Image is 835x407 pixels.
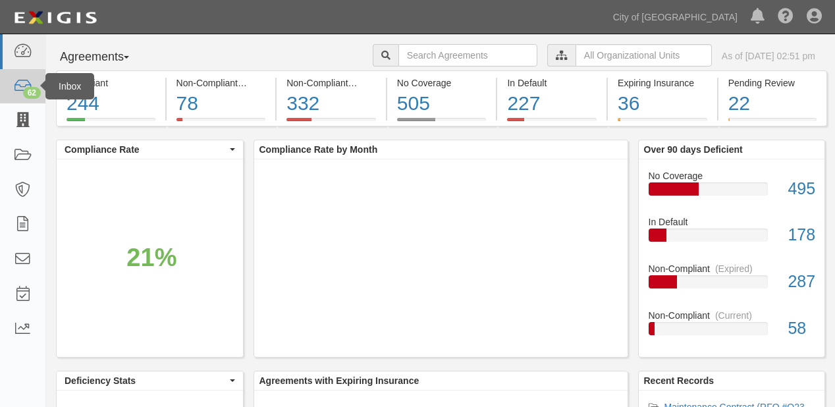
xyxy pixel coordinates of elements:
a: City of [GEOGRAPHIC_DATA] [606,4,744,30]
i: Help Center - Complianz [778,9,794,25]
b: Over 90 days Deficient [644,144,743,155]
div: In Default [639,215,825,229]
span: Compliance Rate [65,143,227,156]
div: 58 [778,317,824,340]
input: Search Agreements [398,44,537,67]
a: Non-Compliant(Current)58 [649,309,815,346]
a: No Coverage495 [649,169,815,216]
div: No Coverage [639,169,825,182]
a: In Default178 [649,215,815,262]
div: 505 [397,90,487,118]
div: 227 [507,90,597,118]
a: Non-Compliant(Current)78 [167,118,276,128]
div: (Expired) [354,76,391,90]
div: 495 [778,177,824,201]
div: 21% [126,240,176,275]
div: (Expired) [715,262,753,275]
div: Expiring Insurance [618,76,707,90]
div: 22 [728,90,817,118]
a: Non-Compliant(Expired)332 [277,118,386,128]
div: 78 [176,90,266,118]
a: Expiring Insurance36 [608,118,717,128]
div: 332 [286,90,376,118]
div: 36 [618,90,707,118]
div: No Coverage [397,76,487,90]
button: Compliance Rate [57,140,243,159]
div: 62 [23,87,41,99]
b: Recent Records [644,375,714,386]
div: Compliant [67,76,155,90]
a: Compliant244 [56,118,165,128]
div: 244 [67,90,155,118]
input: All Organizational Units [576,44,712,67]
a: Non-Compliant(Expired)287 [649,262,815,309]
div: Inbox [45,73,94,99]
span: Deficiency Stats [65,374,227,387]
b: Agreements with Expiring Insurance [259,375,419,386]
a: No Coverage505 [387,118,497,128]
div: Non-Compliant (Expired) [286,76,376,90]
div: In Default [507,76,597,90]
div: Pending Review [728,76,817,90]
a: In Default227 [497,118,606,128]
img: logo-5460c22ac91f19d4615b14bd174203de0afe785f0fc80cf4dbbc73dc1793850b.png [10,6,101,30]
b: Compliance Rate by Month [259,144,378,155]
div: As of [DATE] 02:51 pm [722,49,815,63]
div: 287 [778,270,824,294]
div: Non-Compliant [639,309,825,322]
button: Agreements [56,44,155,70]
a: Pending Review22 [718,118,828,128]
div: (Current) [243,76,280,90]
button: Deficiency Stats [57,371,243,390]
div: Non-Compliant [639,262,825,275]
div: Non-Compliant (Current) [176,76,266,90]
div: 178 [778,223,824,247]
div: (Current) [715,309,752,322]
